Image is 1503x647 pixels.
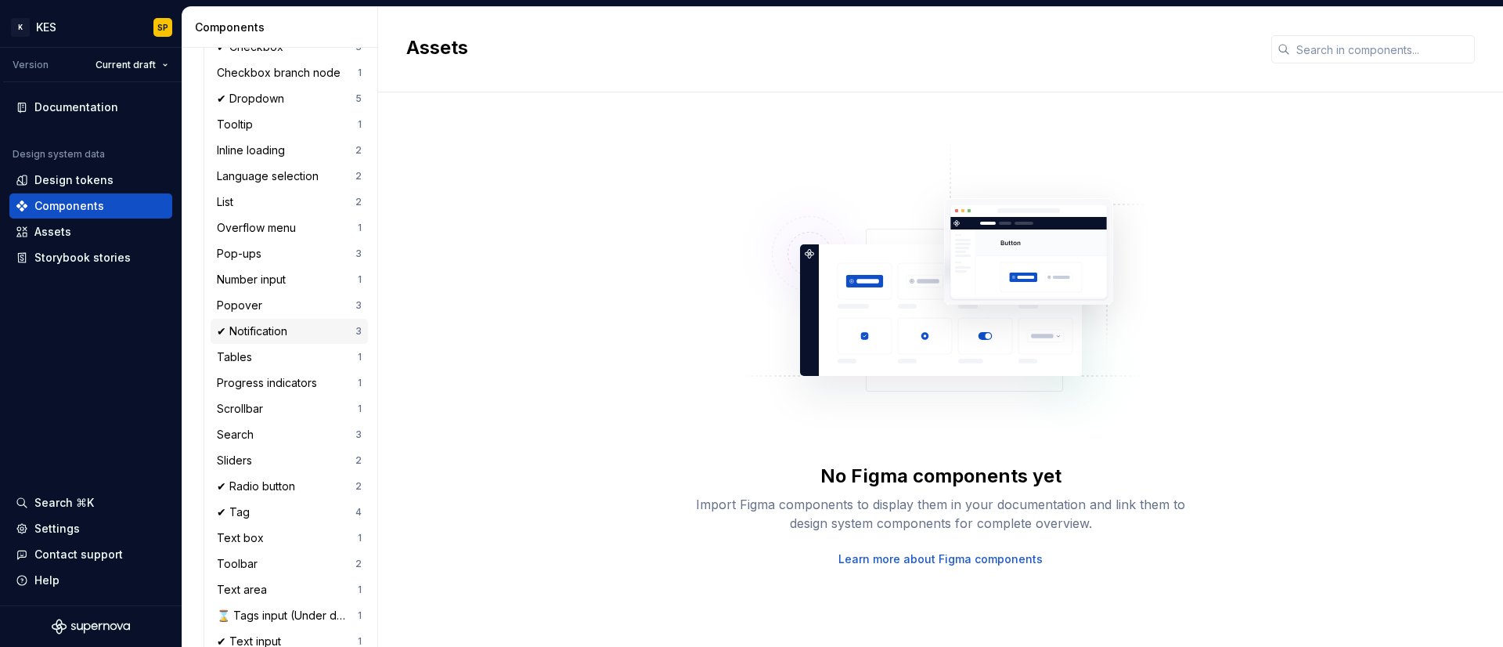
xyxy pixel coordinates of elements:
svg: Supernova Logo [52,619,130,634]
button: Current draft [88,54,175,76]
a: Settings [9,516,172,541]
div: Help [34,573,59,588]
div: 2 [355,144,362,157]
a: List2 [211,190,368,215]
div: Text area [217,582,273,598]
div: Components [195,20,371,35]
div: 3 [355,248,362,260]
div: 2 [355,480,362,493]
a: Number input1 [211,267,368,292]
div: 3 [355,428,362,441]
div: Design system data [13,148,105,161]
span: Current draft [96,59,156,71]
div: ✔ Tag [217,504,256,520]
div: Pop-ups [217,246,268,262]
div: Toolbar [217,556,264,572]
a: Toolbar2 [211,551,368,577]
div: Checkbox branch node [217,65,347,81]
a: Checkbox branch node1 [211,60,368,85]
div: 2 [355,170,362,183]
a: Scrollbar1 [211,396,368,421]
div: ✔ Radio button [217,479,301,494]
div: Language selection [217,168,325,184]
div: Settings [34,521,80,537]
div: 4 [355,506,362,519]
div: Version [13,59,49,71]
a: Inline loading2 [211,138,368,163]
div: 2 [355,558,362,570]
div: K [11,18,30,37]
div: ✔ Dropdown [217,91,290,107]
a: Progress indicators1 [211,370,368,396]
div: Design tokens [34,172,114,188]
a: ✔ Notification3 [211,319,368,344]
a: Learn more about Figma components [838,551,1043,567]
button: Contact support [9,542,172,567]
div: Sliders [217,453,258,468]
a: Tooltip1 [211,112,368,137]
div: 1 [358,67,362,79]
div: Components [34,198,104,214]
a: Overflow menu1 [211,215,368,240]
a: Storybook stories [9,245,172,270]
div: 1 [358,584,362,596]
div: Storybook stories [34,250,131,266]
div: 3 [355,325,362,338]
div: Scrollbar [217,401,269,417]
button: Search ⌘K [9,490,172,515]
div: 1 [358,222,362,234]
button: Help [9,568,172,593]
a: Text area1 [211,577,368,602]
button: KKESSP [3,10,178,44]
a: Language selection2 [211,164,368,189]
div: Inline loading [217,143,291,158]
div: 5 [355,92,362,105]
a: ⌛ Tags input (Under development)1 [211,603,368,628]
div: Number input [217,272,292,287]
div: Documentation [34,99,118,115]
div: ✔ Notification [217,323,294,339]
div: Search [217,427,260,443]
div: 1 [358,273,362,286]
a: Text box1 [211,526,368,551]
div: 1 [358,609,362,622]
a: Pop-ups3 [211,241,368,266]
div: Tables [217,349,258,365]
div: Assets [34,224,71,240]
div: 1 [358,377,362,389]
a: ✔ Radio button2 [211,474,368,499]
div: SP [157,21,168,34]
div: 1 [358,118,362,131]
div: Search ⌘K [34,495,94,511]
div: 2 [355,454,362,467]
a: Documentation [9,95,172,120]
input: Search in components... [1290,35,1475,63]
div: 3 [355,299,362,312]
div: 1 [358,403,362,415]
a: Sliders2 [211,448,368,473]
a: Components [9,193,172,219]
a: Search3 [211,422,368,447]
a: ✔ Dropdown5 [211,86,368,111]
div: Text box [217,530,270,546]
a: Design tokens [9,168,172,193]
div: Tooltip [217,117,259,132]
div: KES [36,20,56,35]
div: 2 [355,196,362,208]
a: Popover3 [211,293,368,318]
div: Overflow menu [217,220,302,236]
a: Tables1 [211,345,368,370]
div: 1 [358,532,362,544]
div: 1 [358,351,362,363]
div: Popover [217,298,269,313]
a: ✔ Tag4 [211,500,368,525]
div: Progress indicators [217,375,323,391]
div: No Figma components yet [820,464,1061,489]
div: Import Figma components to display them in your documentation and link them to design system comp... [690,495,1191,533]
div: List [217,194,240,210]
h2: Assets [406,35,1252,60]
div: ⌛ Tags input (Under development) [217,608,358,624]
div: Contact support [34,547,123,562]
a: Assets [9,219,172,244]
